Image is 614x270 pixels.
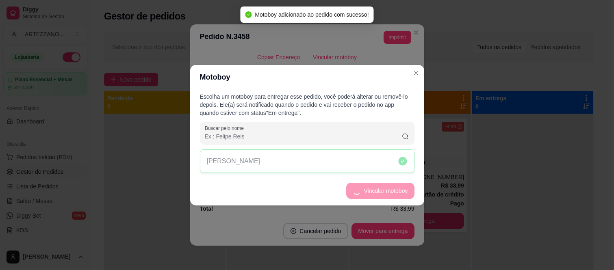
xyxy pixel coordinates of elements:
[255,11,369,18] span: Motoboy adicionado ao pedido com sucesso!
[410,67,423,80] button: Close
[205,125,247,132] label: Buscar pelo nome
[205,132,402,140] input: Buscar pelo nome
[207,156,260,166] p: [PERSON_NAME]
[190,65,424,89] header: Motoboy
[245,11,252,18] span: check-circle
[200,93,414,117] p: Escolha um motoboy para entregar esse pedido, você poderá alterar ou removê-lo depois. Ele(a) ser...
